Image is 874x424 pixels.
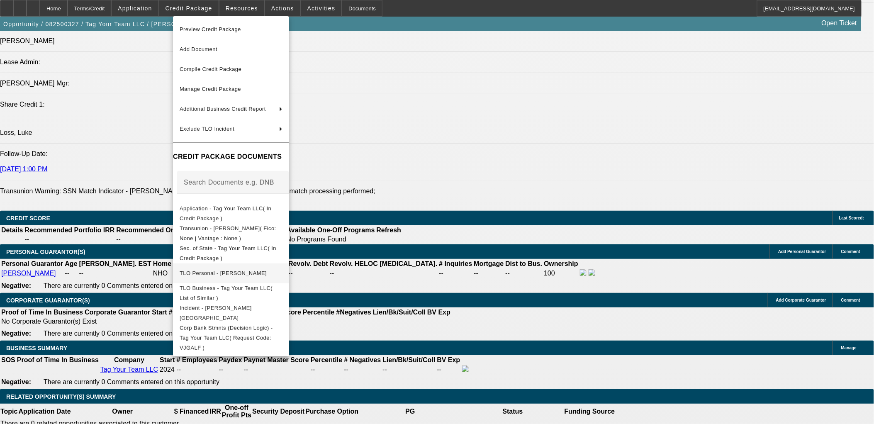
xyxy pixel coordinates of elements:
span: Preview Credit Package [180,26,241,32]
span: Application - Tag Your Team LLC( In Credit Package ) [180,205,271,221]
button: Sec. of State - Tag Your Team LLC( In Credit Package ) [173,243,289,263]
button: Transunion - Phillip, Jelano( Fico: None | Vantage : None ) [173,223,289,243]
span: Add Document [180,46,217,52]
mat-label: Search Documents e.g. DNB [184,178,274,185]
span: Corp Bank Stmnts (Decision Logic) - Tag Your Team LLC( Request Code: VJGALF ) [180,324,273,351]
span: Transunion - [PERSON_NAME]( Fico: None | Vantage : None ) [180,225,276,241]
button: Incident - Phillip, Jelano [173,303,289,323]
span: TLO Business - Tag Your Team LLC( List of Similar ) [180,285,273,301]
button: TLO Personal - Phillip, Jelano [173,263,289,283]
span: Exclude TLO Incident [180,126,234,132]
button: TLO Business - Tag Your Team LLC( List of Similar ) [173,283,289,303]
span: Compile Credit Package [180,66,241,72]
span: TLO Personal - [PERSON_NAME] [180,270,267,276]
span: Additional Business Credit Report [180,106,266,112]
h4: CREDIT PACKAGE DOCUMENTS [173,152,289,162]
span: Incident - [PERSON_NAME][GEOGRAPHIC_DATA] [180,305,252,321]
button: Application - Tag Your Team LLC( In Credit Package ) [173,203,289,223]
button: Corp Bank Stmnts (Decision Logic) - Tag Your Team LLC( Request Code: VJGALF ) [173,323,289,353]
span: Sec. of State - Tag Your Team LLC( In Credit Package ) [180,245,276,261]
span: Manage Credit Package [180,86,241,92]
